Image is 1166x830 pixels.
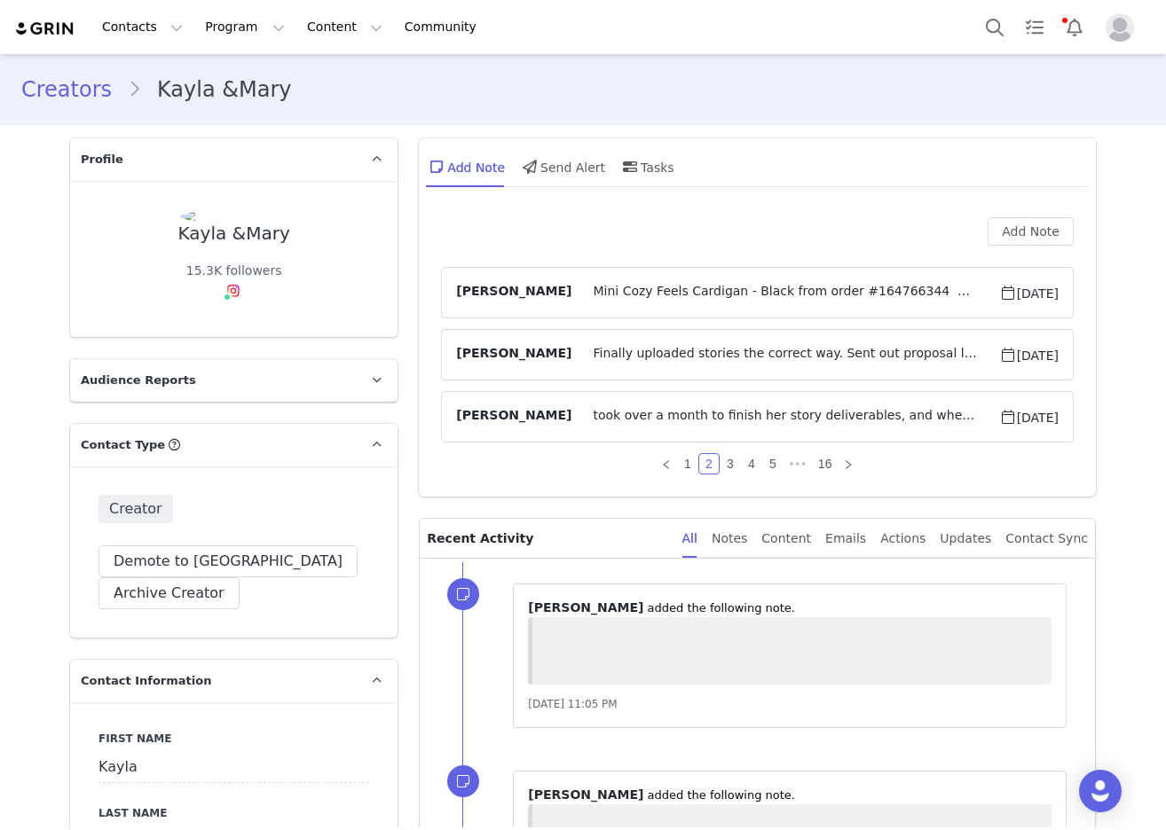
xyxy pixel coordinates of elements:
li: 1 [677,453,698,474]
a: 1 [678,454,697,474]
button: Contacts [91,7,193,47]
li: Next 5 Pages [784,453,812,474]
label: First Name [98,731,369,747]
span: Audience Reports [81,372,196,389]
li: 4 [741,453,762,474]
label: Last Name [98,805,369,821]
span: Profile [81,151,123,168]
span: [PERSON_NAME] [456,282,571,303]
span: Mini Cozy Feels Cardigan - Black from order #164766344⁩ was unfulfilled, submitting 1 item replac... [571,282,998,303]
div: Content [761,519,811,559]
p: Recent Activity [427,519,667,558]
span: [PERSON_NAME] [528,787,643,802]
i: icon: right [843,459,854,470]
li: Next Page [838,453,859,474]
span: [PERSON_NAME] [528,600,643,615]
a: 4 [742,454,761,474]
li: 3 [720,453,741,474]
div: Tasks [619,145,674,188]
button: Profile [1095,13,1152,42]
button: Program [194,7,295,47]
button: Archive Creator [98,577,240,609]
div: Open Intercom Messenger [1079,770,1122,812]
img: d7f64430-f9f1-413e-8a69-3e7ae9fd2a5c.jpg [181,209,288,223]
p: ⁨ ⁩ ⁨added⁩ the following note. [528,599,1052,617]
a: 5 [763,454,783,474]
a: 3 [721,454,740,474]
div: 15.3K followers [186,262,282,280]
span: [PERSON_NAME] [456,406,571,427]
span: Creator [98,495,173,523]
img: placeholder-profile.jpg [1106,13,1134,42]
span: [DATE] [999,406,1059,427]
a: Tasks [1015,7,1054,47]
div: Emails [825,519,866,559]
button: Demote to [GEOGRAPHIC_DATA] [98,545,358,577]
div: Actions [880,519,926,559]
button: Content [296,7,393,47]
span: [DATE] 11:05 PM [528,698,617,710]
a: Creators [21,74,128,106]
li: 2 [698,453,720,474]
li: 5 [762,453,784,474]
div: Send Alert [519,145,605,188]
div: All [682,519,697,559]
div: Updates [940,519,991,559]
div: Notes [712,519,747,559]
span: [DATE] [999,344,1059,365]
li: Previous Page [656,453,677,474]
li: 16 [812,453,839,474]
button: Notifications [1055,7,1094,47]
span: [PERSON_NAME] [456,344,571,365]
img: instagram.svg [226,284,240,298]
a: 16 [813,454,838,474]
button: Search [975,7,1014,47]
div: Add Note [426,145,505,188]
span: Finally uploaded stories the correct way. Sent out proposal link to start the next month. [571,344,998,365]
span: ••• [784,453,812,474]
span: Contact Type [81,436,165,454]
span: [DATE] [999,282,1059,303]
p: ⁨ ⁩ ⁨added⁩ the following note. [528,786,1052,804]
button: Add Note [988,217,1074,246]
div: Kayla &Mary [178,223,290,244]
a: 2 [699,454,719,474]
span: took over a month to finish her story deliverables, and when she finally posted, they were done w... [571,406,998,427]
a: Community [394,7,495,47]
i: icon: left [661,459,672,470]
div: Contact Sync [1005,519,1088,559]
span: Contact Information [81,672,211,690]
img: grin logo [14,20,76,37]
